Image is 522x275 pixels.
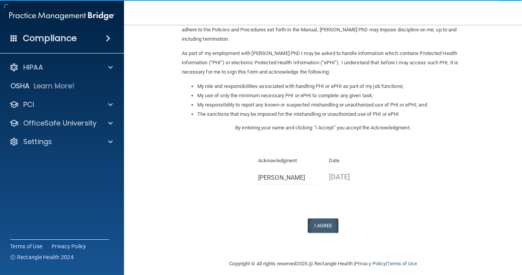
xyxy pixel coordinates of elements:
a: Settings [9,137,113,146]
li: My role and responsibilities associated with handling PHI or ePHI as part of my job functions; [197,82,465,91]
h4: Compliance [23,33,77,44]
p: Acknowledgment [258,156,317,165]
button: I Agree [308,218,339,233]
p: Date [329,156,388,165]
p: [DATE] [329,170,388,183]
span: Ⓒ Rectangle Health 2024 [10,253,74,261]
a: Terms of Use [10,242,42,250]
p: Settings [23,137,52,146]
p: PCI [23,100,34,109]
a: Privacy Policy [355,261,386,266]
img: PMB logo [9,8,115,24]
a: HIPAA [9,63,113,72]
p: OSHA [10,81,30,91]
p: Learn More! [34,81,75,91]
a: OfficeSafe University [9,119,113,128]
p: HIPAA [23,63,43,72]
a: PCI [9,100,113,109]
p: By entering your name and clicking "I Accept" you accept the Acknowledgment. [182,123,465,132]
li: The sanctions that may be imposed for the mishandling or unauthorized use of PHI or ePHI [197,110,465,119]
p: OfficeSafe University [23,119,96,128]
input: Full Name [258,170,317,185]
li: My responsibility to report any known or suspected mishandling or unauthorized use of PHI or ePHI... [197,100,465,110]
a: Terms of Use [387,261,417,266]
p: As part of my employment with [PERSON_NAME] PhD I may be asked to handle information which contai... [182,49,465,77]
a: Privacy Policy [52,242,86,250]
li: My use of only the minimum necessary PHI or ePHI to complete any given task; [197,91,465,100]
